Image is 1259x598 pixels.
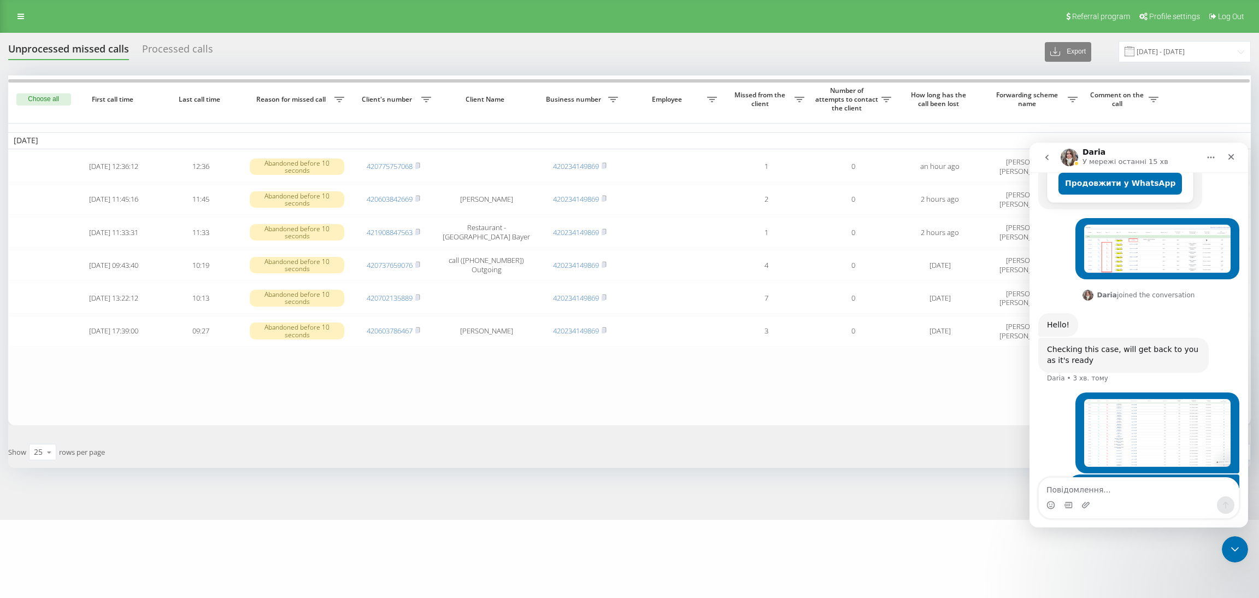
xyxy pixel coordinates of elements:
td: [DATE] [897,250,984,280]
div: Abandoned before 10 seconds [250,323,344,339]
td: 0 [810,250,897,280]
td: 11:45 [157,184,244,215]
a: 420234149869 [553,260,599,270]
div: Abandoned before 10 seconds [250,224,344,241]
div: Jane каже… [9,332,210,390]
td: 1 [722,217,809,248]
div: Abandoned before 10 seconds [250,257,344,273]
td: [PERSON_NAME] [437,184,536,215]
div: Other clients also couldn't reach us [DATE]​ [39,332,210,377]
span: rows per page [59,447,105,457]
td: 09:27 [157,316,244,347]
td: [DATE] 13:22:12 [70,283,157,313]
td: [DATE] 12:36:12 [70,151,157,182]
a: 421908847563 [367,227,413,237]
td: 2 hours ago [897,217,984,248]
span: Comment on the call [1089,91,1149,108]
a: 420603842669 [367,194,413,204]
td: 4 [722,250,809,280]
td: [DATE] 09:43:40 [70,250,157,280]
td: [DATE] 11:33:31 [70,217,157,248]
div: Abandoned before 10 seconds [250,191,344,208]
span: First call time [80,95,148,104]
span: Client Name [447,95,527,104]
td: 11:33 [157,217,244,248]
div: 25 [34,447,43,458]
span: Log Out [1218,12,1244,21]
span: Missed from the client [728,91,794,108]
a: 420737659076 [367,260,413,270]
div: Processed calls [142,43,213,60]
td: [DATE] 17:39:00 [70,316,157,347]
a: 420234149869 [553,227,599,237]
span: Forwarding scheme name [989,91,1068,108]
a: 420234149869 [553,161,599,171]
span: How long has the call been lost [906,91,974,108]
td: 0 [810,184,897,215]
td: 12:36 [157,151,244,182]
td: an hour ago [897,151,984,182]
span: Number of attempts to contact the client [815,86,881,112]
td: 10:19 [157,250,244,280]
span: Show [8,447,26,457]
span: Business number [542,95,608,104]
button: Надіслати повідомлення… [187,354,205,371]
td: [DATE] [897,283,984,313]
button: вибір GIF-файлів [34,358,43,367]
a: 420775757068 [367,161,413,171]
td: [PERSON_NAME], [PERSON_NAME] (CZ) [984,250,1083,280]
td: 1 [722,151,809,182]
iframe: Intercom live chat [1029,143,1248,527]
td: 0 [810,217,897,248]
td: 2 [722,184,809,215]
button: Choose all [16,93,71,105]
button: Вибір емодзі [17,358,26,367]
a: 420702135889 [367,293,413,303]
span: Profile settings [1149,12,1200,21]
span: Employee [629,95,708,104]
div: Abandoned before 10 seconds [250,290,344,306]
td: [PERSON_NAME], [PERSON_NAME] (CZ) [984,184,1083,215]
td: Restaurant - [GEOGRAPHIC_DATA] Bayer [437,217,536,248]
iframe: Intercom live chat [1222,536,1248,562]
td: 2 hours ago [897,184,984,215]
a: 420234149869 [553,293,599,303]
td: [DATE] [8,132,1251,149]
span: Referral program [1072,12,1130,21]
a: 420234149869 [553,326,599,336]
button: Завантажити вкладений файл [52,358,61,367]
a: 420234149869 [553,194,599,204]
div: Abandoned before 10 seconds [250,159,344,175]
td: 0 [810,316,897,347]
span: Client's number [355,95,421,104]
td: [PERSON_NAME], [PERSON_NAME] (CZ) [984,151,1083,182]
td: 0 [810,283,897,313]
td: [PERSON_NAME] [437,316,536,347]
td: 0 [810,151,897,182]
td: 3 [722,316,809,347]
span: Reason for missed call [250,95,334,104]
td: [PERSON_NAME], [PERSON_NAME] (CZ) [984,217,1083,248]
span: Last call time [167,95,235,104]
td: 7 [722,283,809,313]
div: Unprocessed missed calls [8,43,129,60]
